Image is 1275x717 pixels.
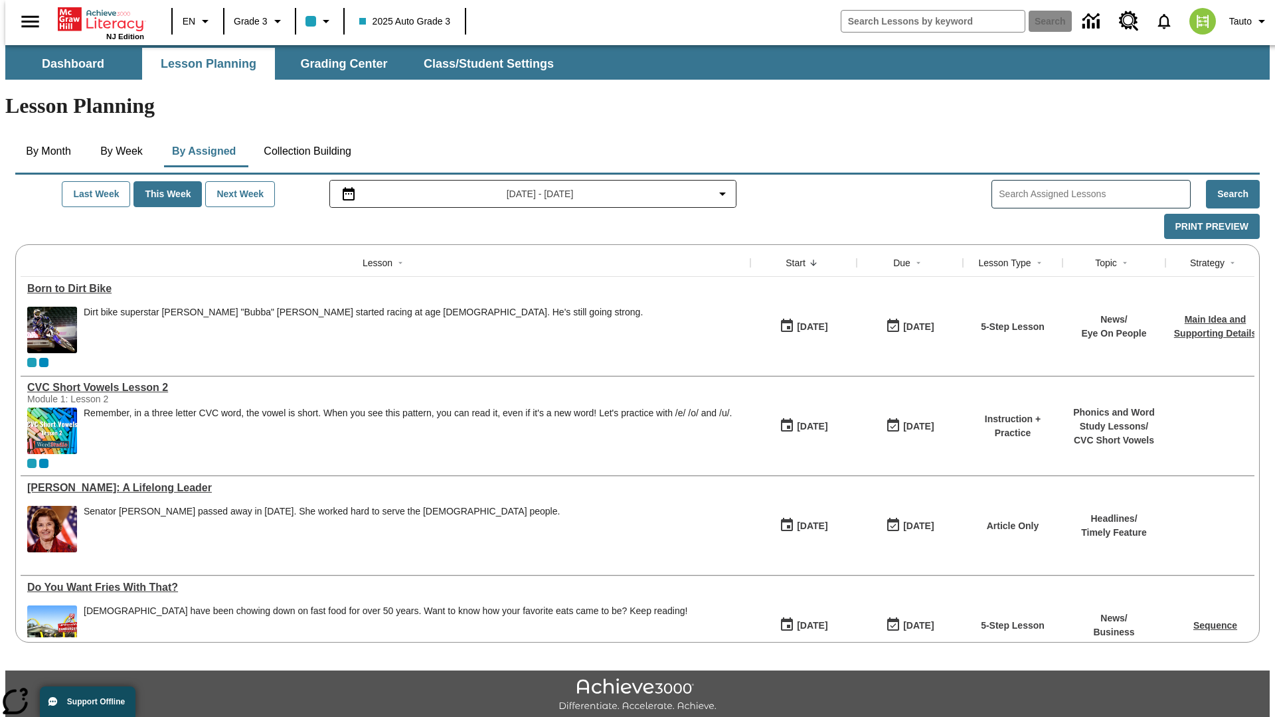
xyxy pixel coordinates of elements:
[84,506,560,552] div: Senator Dianne Feinstein passed away in September 2023. She worked hard to serve the American peo...
[1095,256,1117,270] div: Topic
[786,256,806,270] div: Start
[88,135,155,167] button: By Week
[177,9,219,33] button: Language: EN, Select a language
[106,33,144,40] span: NJ Edition
[1206,180,1260,208] button: Search
[133,181,202,207] button: This Week
[715,186,730,202] svg: Collapse Date Range Filter
[84,408,732,454] span: Remember, in a three letter CVC word, the vowel is short. When you see this pattern, you can read...
[1181,4,1224,39] button: Select a new avatar
[775,613,832,638] button: 09/16/25: First time the lesson was available
[27,482,744,494] a: Dianne Feinstein: A Lifelong Leader, Lessons
[39,358,48,367] div: OL 2025 Auto Grade 4
[775,513,832,538] button: 09/16/25: First time the lesson was available
[5,45,1270,80] div: SubNavbar
[300,9,339,33] button: Class color is light blue. Change class color
[806,255,821,271] button: Sort
[970,412,1056,440] p: Instruction + Practice
[797,319,827,335] div: [DATE]
[1081,526,1147,540] p: Timely Feature
[58,5,144,40] div: Home
[1081,327,1146,341] p: Eye On People
[392,255,408,271] button: Sort
[881,314,938,339] button: 09/16/25: Last day the lesson can be accessed
[1074,3,1111,40] a: Data Center
[62,181,130,207] button: Last Week
[253,135,362,167] button: Collection Building
[27,605,77,652] img: One of the first McDonald's stores, with the iconic red sign and golden arches.
[27,582,744,594] a: Do You Want Fries With That?, Lessons
[1117,255,1133,271] button: Sort
[278,48,410,80] button: Grading Center
[363,256,392,270] div: Lesson
[981,320,1045,334] p: 5-Step Lesson
[84,506,560,517] div: Senator [PERSON_NAME] passed away in [DATE]. She worked hard to serve the [DEMOGRAPHIC_DATA] people.
[27,307,77,353] img: Motocross racer James Stewart flies through the air on his dirt bike.
[11,2,50,41] button: Open side menu
[1189,8,1216,35] img: avatar image
[797,617,827,634] div: [DATE]
[903,518,934,534] div: [DATE]
[775,414,832,439] button: 09/16/25: First time the lesson was available
[27,459,37,468] div: Current Class
[881,613,938,638] button: 09/16/25: Last day the lesson can be accessed
[1069,406,1159,434] p: Phonics and Word Study Lessons /
[27,358,37,367] div: Current Class
[84,307,643,318] div: Dirt bike superstar [PERSON_NAME] "Bubba" [PERSON_NAME] started racing at age [DEMOGRAPHIC_DATA]....
[1224,9,1275,33] button: Profile/Settings
[67,697,125,706] span: Support Offline
[228,9,291,33] button: Grade: Grade 3, Select a grade
[84,605,687,652] div: Americans have been chowing down on fast food for over 50 years. Want to know how your favorite e...
[84,307,643,353] div: Dirt bike superstar James "Bubba" Stewart started racing at age 4. He's still going strong.
[987,519,1039,533] p: Article Only
[558,678,717,712] img: Achieve3000 Differentiate Accelerate Achieve
[1111,3,1147,39] a: Resource Center, Will open in new tab
[234,15,268,29] span: Grade 3
[183,15,195,29] span: EN
[84,408,732,419] p: Remember, in a three letter CVC word, the vowel is short. When you see this pattern, you can read...
[1093,611,1134,625] p: News /
[797,518,827,534] div: [DATE]
[1193,620,1237,631] a: Sequence
[39,459,48,468] span: OL 2025 Auto Grade 4
[1081,512,1147,526] p: Headlines /
[27,382,744,394] a: CVC Short Vowels Lesson 2, Lessons
[335,186,731,202] button: Select the date range menu item
[903,319,934,335] div: [DATE]
[893,256,910,270] div: Due
[1190,256,1225,270] div: Strategy
[161,135,246,167] button: By Assigned
[881,513,938,538] button: 09/16/25: Last day the lesson can be accessed
[5,48,566,80] div: SubNavbar
[142,48,275,80] button: Lesson Planning
[27,382,744,394] div: CVC Short Vowels Lesson 2
[359,15,451,29] span: 2025 Auto Grade 3
[27,482,744,494] div: Dianne Feinstein: A Lifelong Leader
[1225,255,1240,271] button: Sort
[1031,255,1047,271] button: Sort
[1093,625,1134,639] p: Business
[205,181,275,207] button: Next Week
[1147,4,1181,39] a: Notifications
[841,11,1025,32] input: search field
[27,394,226,404] div: Module 1: Lesson 2
[978,256,1031,270] div: Lesson Type
[27,283,744,295] a: Born to Dirt Bike, Lessons
[999,185,1190,204] input: Search Assigned Lessons
[5,94,1270,118] h1: Lesson Planning
[910,255,926,271] button: Sort
[903,418,934,435] div: [DATE]
[27,506,77,552] img: Senator Dianne Feinstein of California smiles with the U.S. flag behind her.
[40,686,135,717] button: Support Offline
[775,314,832,339] button: 09/16/25: First time the lesson was available
[27,408,77,454] img: CVC Short Vowels Lesson 2.
[981,619,1045,633] p: 5-Step Lesson
[58,6,144,33] a: Home
[413,48,564,80] button: Class/Student Settings
[1229,15,1252,29] span: Tauto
